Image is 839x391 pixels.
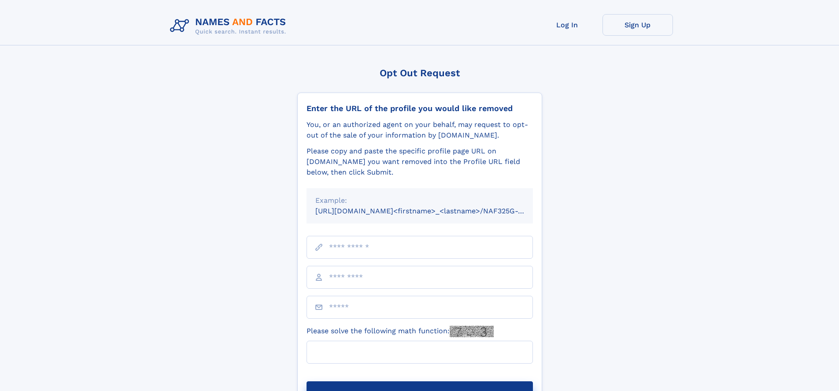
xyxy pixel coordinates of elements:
[307,104,533,113] div: Enter the URL of the profile you would like removed
[166,14,293,38] img: Logo Names and Facts
[315,195,524,206] div: Example:
[315,207,550,215] small: [URL][DOMAIN_NAME]<firstname>_<lastname>/NAF325G-xxxxxxxx
[602,14,673,36] a: Sign Up
[307,326,494,337] label: Please solve the following math function:
[307,146,533,178] div: Please copy and paste the specific profile page URL on [DOMAIN_NAME] you want removed into the Pr...
[297,67,542,78] div: Opt Out Request
[307,119,533,141] div: You, or an authorized agent on your behalf, may request to opt-out of the sale of your informatio...
[532,14,602,36] a: Log In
